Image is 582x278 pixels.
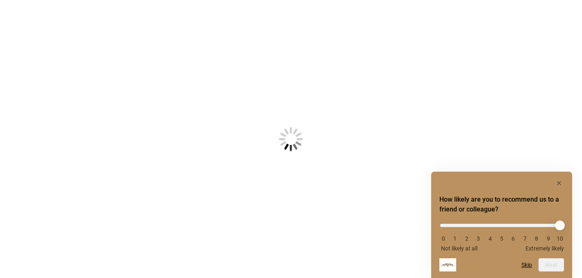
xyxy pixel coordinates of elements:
li: 0 [439,235,448,242]
li: 5 [498,235,506,242]
button: Next question [539,258,564,271]
li: 6 [509,235,517,242]
button: Skip [521,262,532,268]
li: 3 [474,235,482,242]
li: 2 [463,235,471,242]
img: Loading [239,87,343,192]
button: Hide survey [554,178,564,188]
li: 10 [556,235,564,242]
span: Not likely at all [441,245,477,252]
h2: How likely are you to recommend us to a friend or colleague? Select an option from 0 to 10, with ... [439,195,564,214]
li: 1 [451,235,459,242]
div: How likely are you to recommend us to a friend or colleague? Select an option from 0 to 10, with ... [439,218,564,252]
span: Extremely likely [525,245,564,252]
li: 7 [521,235,529,242]
li: 9 [544,235,552,242]
li: 8 [532,235,541,242]
div: How likely are you to recommend us to a friend or colleague? Select an option from 0 to 10, with ... [439,178,564,271]
li: 4 [486,235,494,242]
